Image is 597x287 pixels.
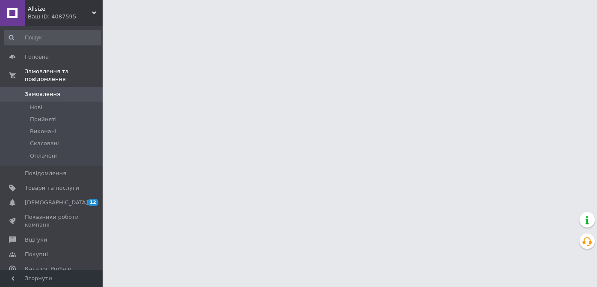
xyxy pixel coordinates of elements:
span: Нові [30,104,42,111]
span: Повідомлення [25,170,66,177]
div: Ваш ID: 4087595 [28,13,103,21]
span: Замовлення та повідомлення [25,68,103,83]
span: Відгуки [25,236,47,244]
span: Показники роботи компанії [25,213,79,229]
span: Allsize [28,5,92,13]
span: Скасовані [30,140,59,147]
span: Каталог ProSale [25,265,71,273]
span: Покупці [25,251,48,258]
span: [DEMOGRAPHIC_DATA] [25,199,88,206]
span: Оплачені [30,152,57,160]
span: Прийняті [30,116,56,123]
span: Товари та послуги [25,184,79,192]
span: 12 [88,199,98,206]
span: Головна [25,53,49,61]
input: Пошук [4,30,101,45]
span: Замовлення [25,90,60,98]
span: Виконані [30,128,56,135]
